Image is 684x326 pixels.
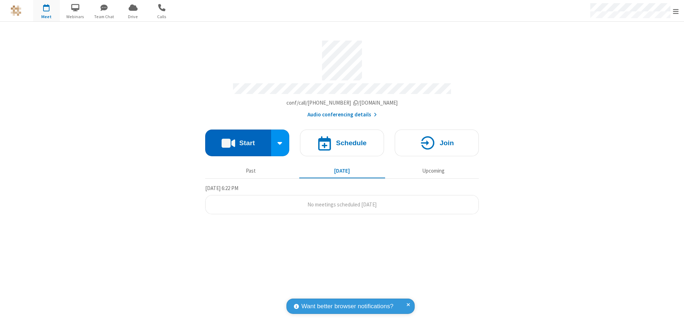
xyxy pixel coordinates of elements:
[205,130,271,156] button: Start
[11,5,21,16] img: QA Selenium DO NOT DELETE OR CHANGE
[91,14,118,20] span: Team Chat
[286,99,398,106] span: Copy my meeting room link
[301,302,393,311] span: Want better browser notifications?
[33,14,60,20] span: Meet
[205,35,479,119] section: Account details
[149,14,175,20] span: Calls
[62,14,89,20] span: Webinars
[271,130,290,156] div: Start conference options
[300,130,384,156] button: Schedule
[239,140,255,146] h4: Start
[299,164,385,178] button: [DATE]
[307,111,377,119] button: Audio conferencing details
[205,185,238,191] span: [DATE] 6:22 PM
[307,201,377,208] span: No meetings scheduled [DATE]
[120,14,146,20] span: Drive
[205,184,479,215] section: Today's Meetings
[208,164,294,178] button: Past
[440,140,454,146] h4: Join
[390,164,476,178] button: Upcoming
[336,140,367,146] h4: Schedule
[286,99,398,107] button: Copy my meeting room linkCopy my meeting room link
[395,130,479,156] button: Join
